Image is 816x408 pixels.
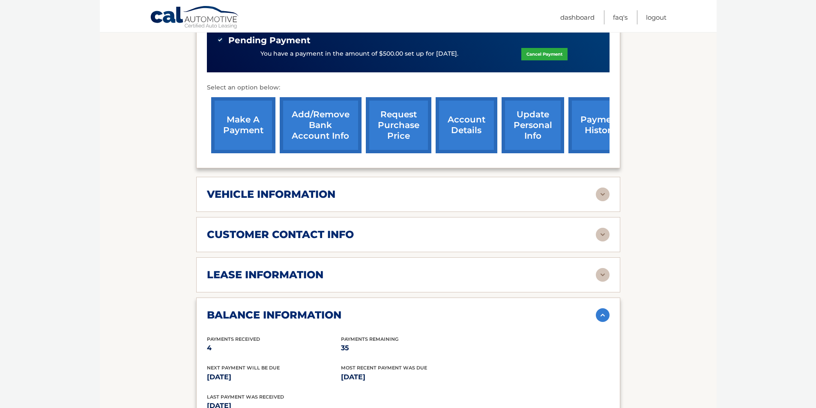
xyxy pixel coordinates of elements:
[596,268,610,282] img: accordion-rest.svg
[260,49,458,59] p: You have a payment in the amount of $500.00 set up for [DATE].
[207,309,341,322] h2: balance information
[217,37,223,43] img: check-green.svg
[280,97,362,153] a: Add/Remove bank account info
[502,97,564,153] a: update personal info
[341,342,475,354] p: 35
[207,336,260,342] span: Payments Received
[560,10,595,24] a: Dashboard
[207,268,323,281] h2: lease information
[228,35,311,46] span: Pending Payment
[366,97,431,153] a: request purchase price
[211,97,275,153] a: make a payment
[207,228,354,241] h2: customer contact info
[613,10,628,24] a: FAQ's
[207,83,610,93] p: Select an option below:
[207,371,341,383] p: [DATE]
[568,97,633,153] a: payment history
[341,371,475,383] p: [DATE]
[207,394,284,400] span: Last Payment was received
[207,188,335,201] h2: vehicle information
[521,48,568,60] a: Cancel Payment
[207,365,280,371] span: Next Payment will be due
[596,188,610,201] img: accordion-rest.svg
[207,342,341,354] p: 4
[436,97,497,153] a: account details
[150,6,240,30] a: Cal Automotive
[596,228,610,241] img: accordion-rest.svg
[596,308,610,322] img: accordion-active.svg
[646,10,667,24] a: Logout
[341,365,427,371] span: Most Recent Payment Was Due
[341,336,398,342] span: Payments Remaining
